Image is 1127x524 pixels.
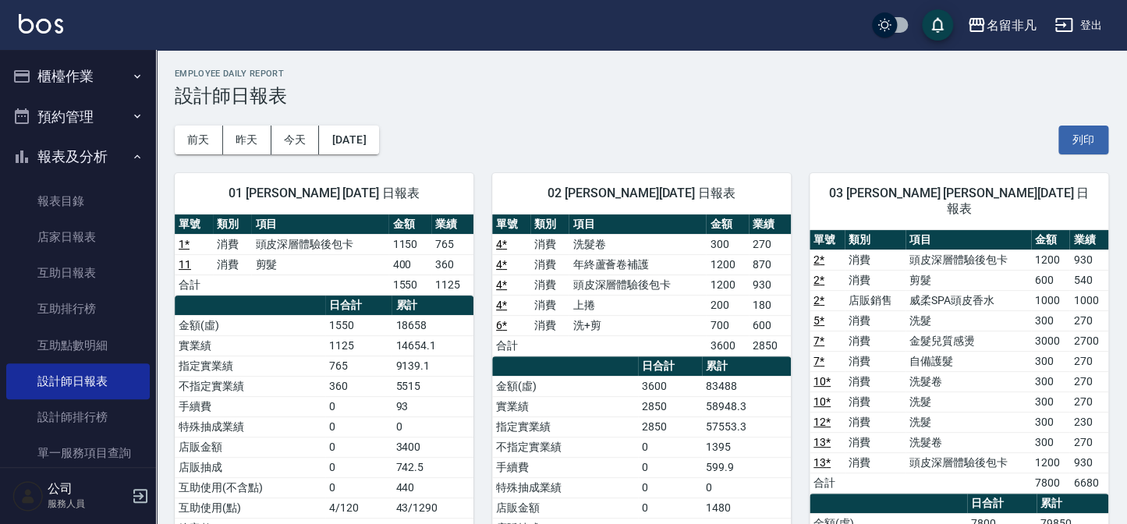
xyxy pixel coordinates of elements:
td: 消費 [845,432,905,452]
h2: Employee Daily Report [175,69,1108,79]
td: 2850 [638,396,702,416]
td: 300 [1031,351,1070,371]
td: 3400 [392,437,473,457]
button: save [922,9,953,41]
td: 不指定實業績 [492,437,638,457]
td: 180 [749,295,791,315]
td: 1200 [1031,452,1070,473]
th: 業績 [431,214,473,235]
td: 83488 [702,376,791,396]
td: 指定實業績 [492,416,638,437]
td: 互助使用(點) [175,497,325,518]
td: 店販金額 [492,497,638,518]
td: 洗髮卷 [569,234,706,254]
td: 威柔SPA頭皮香水 [905,290,1031,310]
td: 930 [749,274,791,295]
td: 頭皮深層體驗後包卡 [905,452,1031,473]
button: 預約管理 [6,97,150,137]
td: 洗髮卷 [905,371,1031,391]
td: 300 [1031,371,1070,391]
td: 6680 [1069,473,1108,493]
td: 0 [325,457,392,477]
a: 報表目錄 [6,183,150,219]
button: [DATE] [319,126,378,154]
td: 9139.1 [392,356,473,376]
td: 0 [638,497,702,518]
td: 1125 [325,335,392,356]
td: 年終蘆薈卷補護 [569,254,706,274]
td: 300 [1031,310,1070,331]
td: 18658 [392,315,473,335]
td: 870 [749,254,791,274]
td: 實業績 [175,335,325,356]
td: 4/120 [325,497,392,518]
td: 消費 [845,270,905,290]
td: 270 [749,234,791,254]
th: 累計 [1037,494,1108,514]
td: 3600 [638,376,702,396]
th: 業績 [1069,230,1108,250]
td: 930 [1069,250,1108,270]
td: 1480 [702,497,791,518]
td: 頭皮深層體驗後包卡 [905,250,1031,270]
td: 消費 [845,310,905,331]
td: 0 [702,477,791,497]
td: 2700 [1069,331,1108,351]
td: 合計 [492,335,530,356]
td: 0 [392,416,473,437]
button: 今天 [271,126,320,154]
td: 3000 [1031,331,1070,351]
td: 剪髮 [251,254,388,274]
td: 實業績 [492,396,638,416]
td: 手續費 [175,396,325,416]
img: Person [12,480,44,512]
td: 360 [325,376,392,396]
th: 類別 [845,230,905,250]
th: 類別 [213,214,251,235]
td: 1550 [325,315,392,335]
td: 3600 [706,335,748,356]
span: 02 [PERSON_NAME][DATE] 日報表 [511,186,772,201]
button: 櫃檯作業 [6,56,150,97]
td: 上捲 [569,295,706,315]
a: 店家日報表 [6,219,150,255]
th: 單號 [492,214,530,235]
th: 單號 [810,230,845,250]
td: 消費 [845,351,905,371]
button: 報表及分析 [6,136,150,177]
td: 金額(虛) [175,315,325,335]
td: 600 [749,315,791,335]
a: 單一服務項目查詢 [6,435,150,471]
a: 設計師日報表 [6,363,150,399]
td: 43/1290 [392,497,473,518]
a: 互助日報表 [6,255,150,291]
td: 店販抽成 [175,457,325,477]
td: 0 [325,477,392,497]
td: 合計 [175,274,213,295]
td: 440 [392,477,473,497]
td: 0 [325,396,392,416]
a: 互助排行榜 [6,291,150,327]
td: 200 [706,295,748,315]
td: 93 [392,396,473,416]
td: 0 [638,457,702,477]
td: 消費 [845,371,905,391]
button: 列印 [1058,126,1108,154]
td: 300 [706,234,748,254]
td: 360 [431,254,473,274]
td: 2850 [638,416,702,437]
button: 登出 [1048,11,1108,40]
td: 特殊抽成業績 [492,477,638,497]
img: Logo [19,14,63,34]
table: a dense table [492,214,791,356]
button: 昨天 [223,126,271,154]
th: 金額 [388,214,431,235]
a: 11 [179,258,191,271]
td: 930 [1069,452,1108,473]
td: 0 [638,437,702,457]
td: 765 [431,234,473,254]
td: 742.5 [392,457,473,477]
h5: 公司 [48,481,127,497]
td: 特殊抽成業績 [175,416,325,437]
td: 700 [706,315,748,335]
